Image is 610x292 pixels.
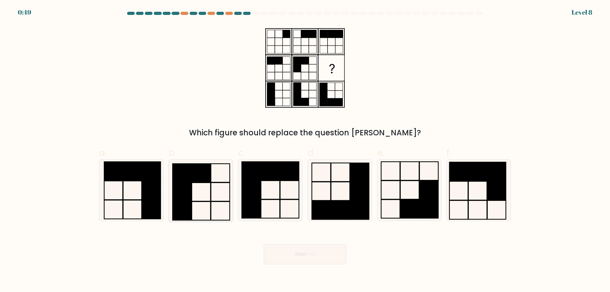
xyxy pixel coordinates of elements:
span: d. [308,146,315,159]
div: 0:49 [18,8,31,17]
span: a. [99,146,107,159]
span: c. [238,146,245,159]
button: Next [264,244,346,264]
div: Which figure should replace the question [PERSON_NAME]? [103,127,507,139]
span: b. [169,146,176,159]
span: e. [377,146,384,159]
span: f. [446,146,451,159]
div: Level 8 [572,8,592,17]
